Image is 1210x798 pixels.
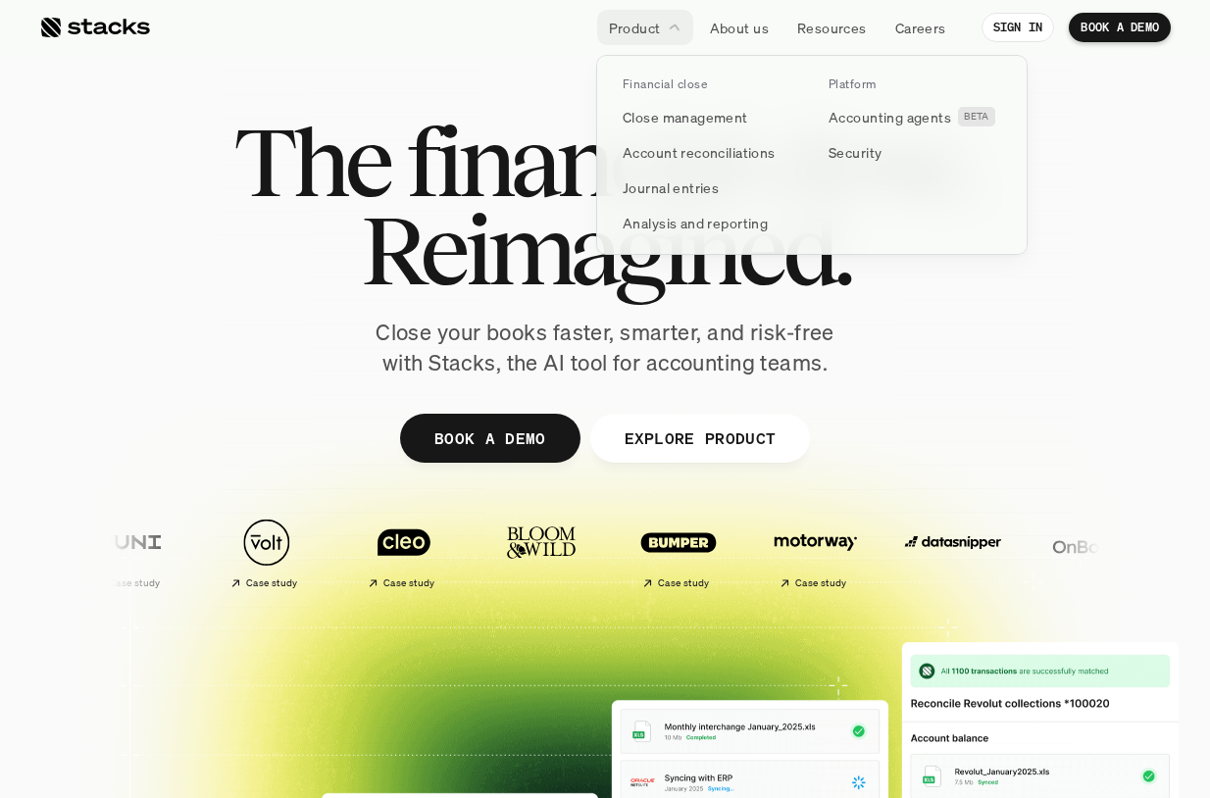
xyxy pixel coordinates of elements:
[623,77,707,91] p: Financial close
[66,508,193,597] a: Case study
[611,134,807,170] a: Account reconciliations
[895,18,946,38] p: Careers
[883,10,958,45] a: Careers
[829,107,951,127] p: Accounting agents
[797,18,867,38] p: Resources
[611,170,807,205] a: Journal entries
[615,508,742,597] a: Case study
[785,10,879,45] a: Resources
[383,577,435,589] h2: Case study
[795,577,847,589] h2: Case study
[623,107,748,127] p: Close management
[406,118,744,206] span: financial
[982,13,1055,42] a: SIGN IN
[623,142,776,163] p: Account reconciliations
[609,18,661,38] p: Product
[623,213,768,233] p: Analysis and reporting
[203,508,330,597] a: Case study
[993,21,1043,34] p: SIGN IN
[1081,21,1159,34] p: BOOK A DEMO
[233,118,389,206] span: The
[698,10,781,45] a: About us
[611,99,807,134] a: Close management
[829,77,877,91] p: Platform
[829,142,882,163] p: Security
[434,424,546,452] p: BOOK A DEMO
[1069,13,1171,42] a: BOOK A DEMO
[589,414,810,463] a: EXPLORE PRODUCT
[710,18,769,38] p: About us
[624,424,776,452] p: EXPLORE PRODUCT
[817,99,1013,134] a: Accounting agentsBETA
[611,205,807,240] a: Analysis and reporting
[360,318,850,378] p: Close your books faster, smarter, and risk-free with Stacks, the AI tool for accounting teams.
[340,508,468,597] a: Case study
[623,177,719,198] p: Journal entries
[109,577,161,589] h2: Case study
[752,508,880,597] a: Case study
[964,111,989,123] h2: BETA
[658,577,710,589] h2: Case study
[817,134,1013,170] a: Security
[361,206,850,294] span: Reimagined.
[246,577,298,589] h2: Case study
[400,414,580,463] a: BOOK A DEMO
